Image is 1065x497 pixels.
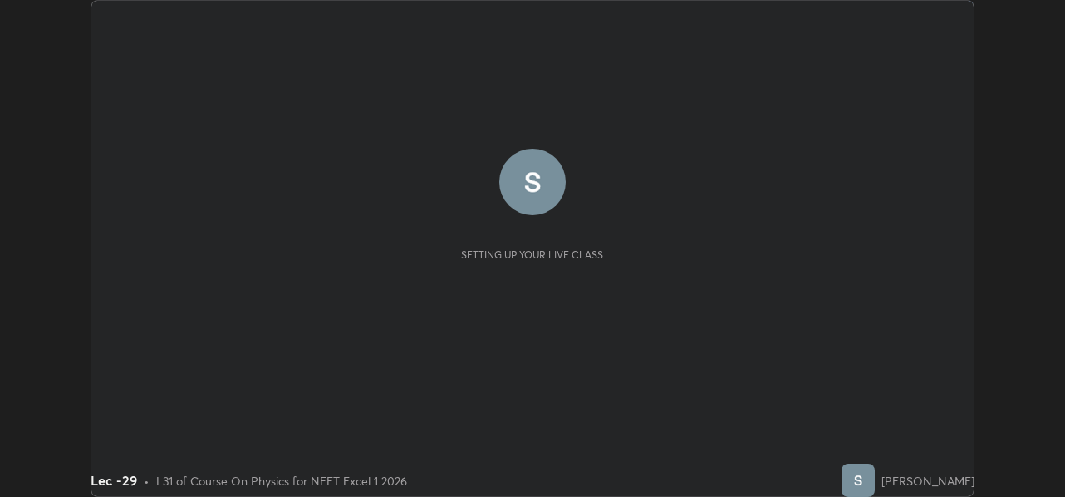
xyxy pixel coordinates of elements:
img: 25b204f45ac4445a96ad82fdfa2bbc62.56875823_3 [842,464,875,497]
div: Lec -29 [91,470,137,490]
div: Setting up your live class [461,248,603,261]
img: 25b204f45ac4445a96ad82fdfa2bbc62.56875823_3 [499,149,566,215]
div: • [144,472,150,490]
div: L31 of Course On Physics for NEET Excel 1 2026 [156,472,407,490]
div: [PERSON_NAME] [881,472,974,490]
